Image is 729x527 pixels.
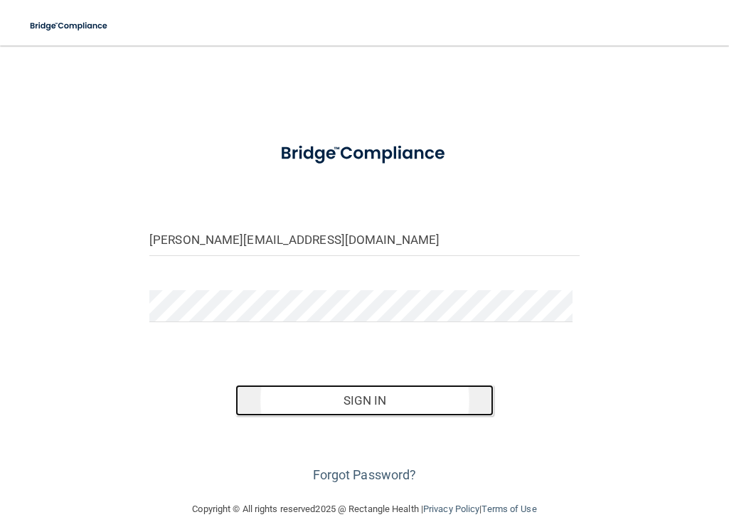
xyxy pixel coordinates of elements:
a: Forgot Password? [313,467,417,482]
a: Terms of Use [481,504,536,514]
img: bridge_compliance_login_screen.278c3ca4.svg [262,131,467,176]
input: Email [149,224,580,256]
button: Sign In [235,385,494,416]
a: Privacy Policy [423,504,479,514]
img: bridge_compliance_login_screen.278c3ca4.svg [21,11,117,41]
